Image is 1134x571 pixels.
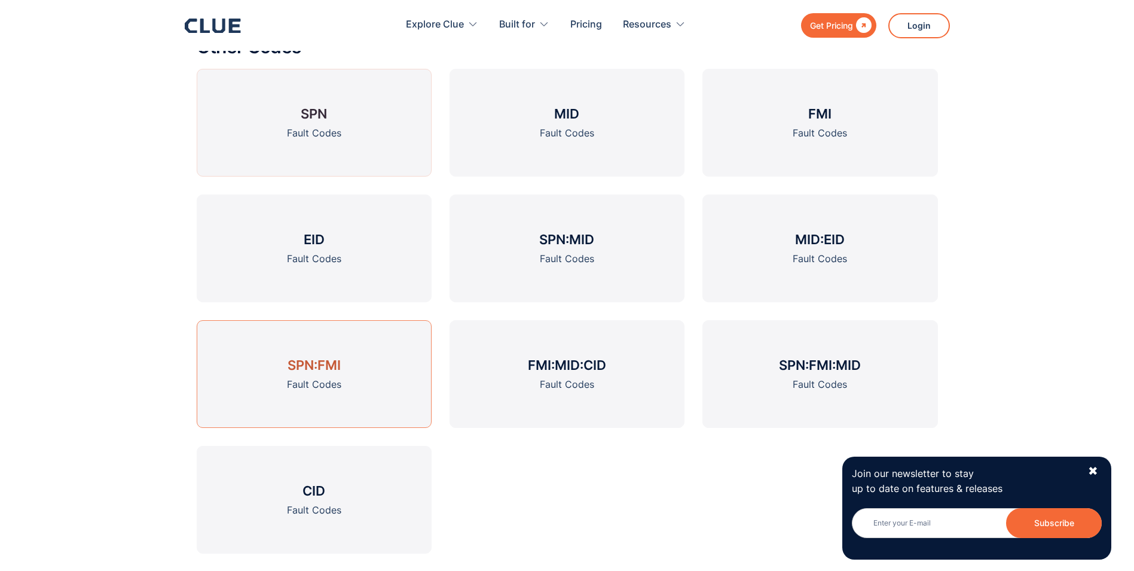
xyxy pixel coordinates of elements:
div: Built for [499,6,549,44]
a: MIDFault Codes [450,69,684,177]
a: CIDFault Codes [197,446,432,554]
form: Newsletter [852,508,1102,550]
div: Fault Codes [540,251,594,266]
a: EIDFault Codes [197,195,432,302]
h3: CID [302,482,325,500]
a: SPNFault Codes [197,69,432,177]
h2: Other Codes [197,37,938,57]
div: Fault Codes [287,126,341,141]
div: Fault Codes [540,377,594,392]
div: Fault Codes [540,126,594,141]
p: Join our newsletter to stay up to date on features & releases [852,466,1077,496]
div: Explore Clue [406,6,464,44]
h3: EID [304,230,325,248]
a: FMIFault Codes [702,69,937,177]
a: SPN:FMIFault Codes [197,320,432,428]
a: MID:EIDFault Codes [702,195,937,302]
a: SPN:MIDFault Codes [450,195,684,302]
a: Login [888,13,950,38]
div: Fault Codes [287,377,341,392]
div: Resources [623,6,671,44]
div: Fault Codes [793,251,847,266]
a: SPN:FMI:MIDFault Codes [702,320,937,428]
h3: FMI:MID:CID [528,356,606,374]
h3: FMI [808,105,832,123]
div: Built for [499,6,535,44]
a: Pricing [570,6,602,44]
div: Fault Codes [793,377,847,392]
h3: MID [554,105,579,123]
input: Subscribe [1006,508,1102,538]
div: Fault Codes [793,126,847,141]
div: ✖ [1088,464,1098,479]
div: Fault Codes [287,503,341,518]
h3: SPN [301,105,327,123]
h3: SPN:MID [539,230,594,248]
div: Resources [623,6,686,44]
div: Fault Codes [287,251,341,266]
div:  [853,18,872,33]
h3: SPN:FMI:MID [779,356,861,374]
h3: SPN:FMI [288,356,341,374]
input: Enter your E-mail [852,508,1102,538]
a: Get Pricing [801,13,876,38]
div: Get Pricing [810,18,853,33]
div: Explore Clue [406,6,478,44]
h3: MID:EID [795,230,845,248]
a: FMI:MID:CIDFault Codes [450,320,684,428]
